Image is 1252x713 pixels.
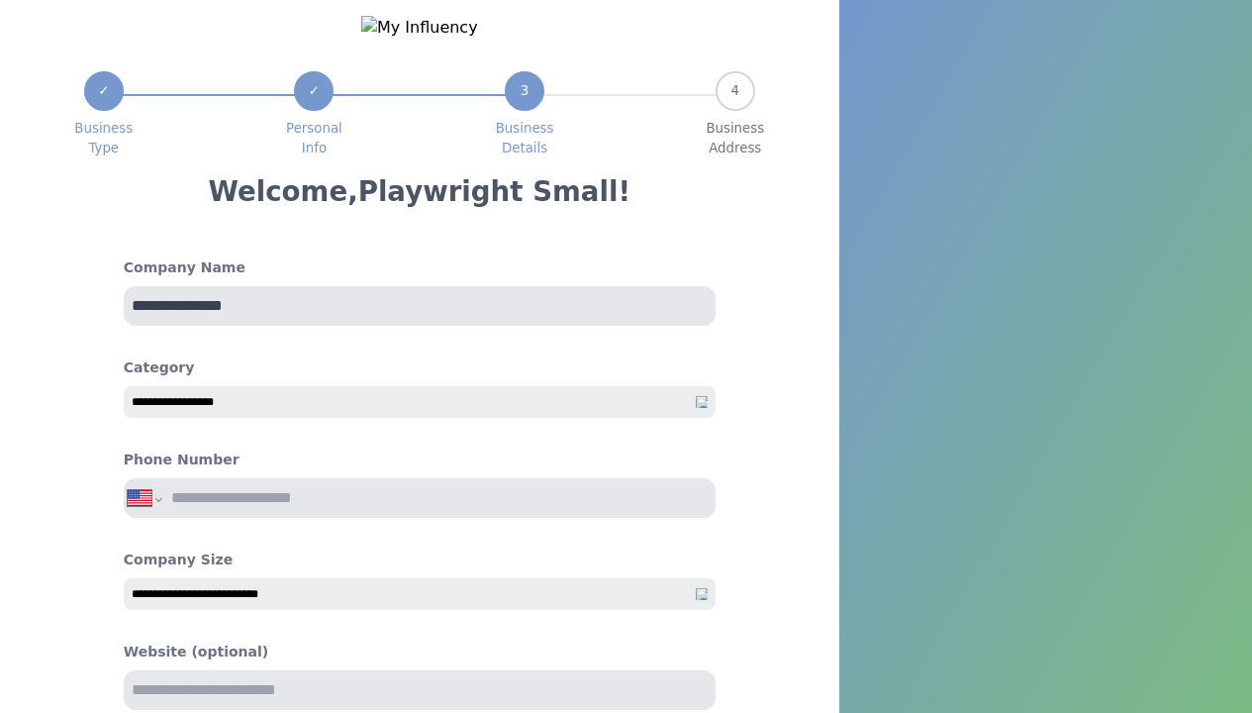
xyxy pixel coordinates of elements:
[496,119,554,158] span: Business Details
[124,550,716,570] h4: Company Size
[361,16,478,40] img: My Influency
[294,71,334,111] div: ✓
[74,119,133,158] span: Business Type
[124,450,240,470] h4: Phone Number
[84,71,124,111] div: ✓
[286,119,342,158] span: Personal Info
[505,71,544,111] div: 3
[208,174,630,210] h3: Welcome, Playwright Small !
[706,119,764,158] span: Business Address
[124,257,716,278] h4: Company Name
[124,357,716,378] h4: Category
[124,642,716,662] h4: Website (optional)
[716,71,755,111] div: 4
